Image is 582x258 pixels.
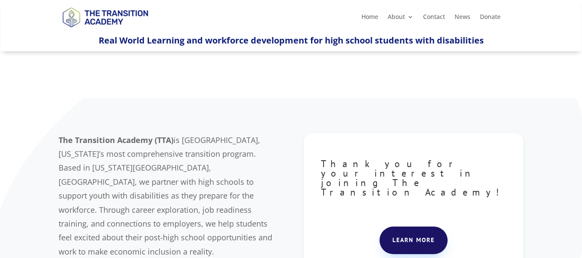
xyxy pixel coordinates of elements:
[321,158,505,198] span: Thank you for your interest in joining The Transition Academy!
[99,34,484,46] span: Real World Learning and workforce development for high school students with disabilities
[388,14,414,23] a: About
[59,135,272,257] span: is [GEOGRAPHIC_DATA], [US_STATE]’s most comprehensive transition program. Based in [US_STATE][GEO...
[361,14,378,23] a: Home
[454,14,470,23] a: News
[59,2,152,32] img: TTA Brand_TTA Primary Logo_Horizontal_Light BG
[480,14,501,23] a: Donate
[423,14,445,23] a: Contact
[59,26,152,34] a: Logo-Noticias
[380,227,448,254] a: Learn more
[59,135,174,145] b: The Transition Academy (TTA)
